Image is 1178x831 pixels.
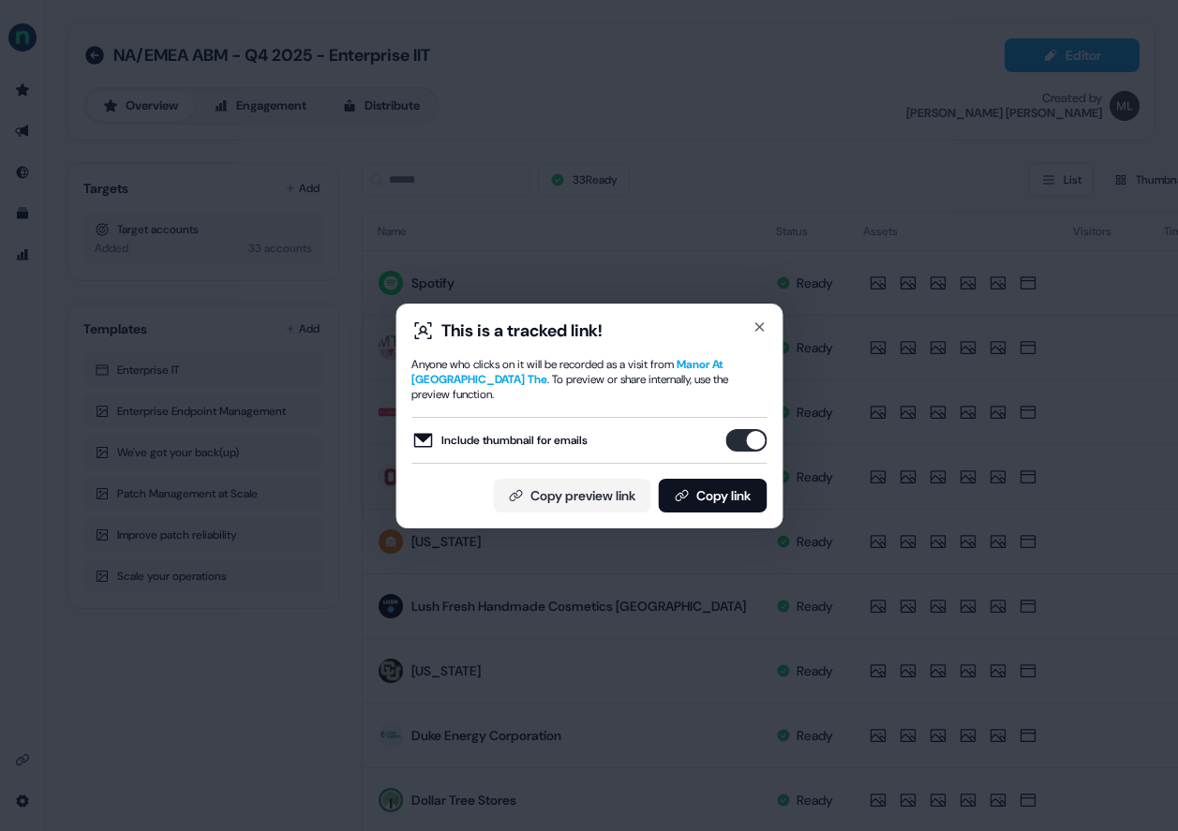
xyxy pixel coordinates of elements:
[411,357,723,387] span: Manor At [GEOGRAPHIC_DATA] The
[493,479,650,512] button: Copy preview link
[441,319,603,342] div: This is a tracked link!
[411,429,588,452] label: Include thumbnail for emails
[658,479,767,512] button: Copy link
[411,357,767,402] div: Anyone who clicks on it will be recorded as a visit from . To preview or share internally, use th...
